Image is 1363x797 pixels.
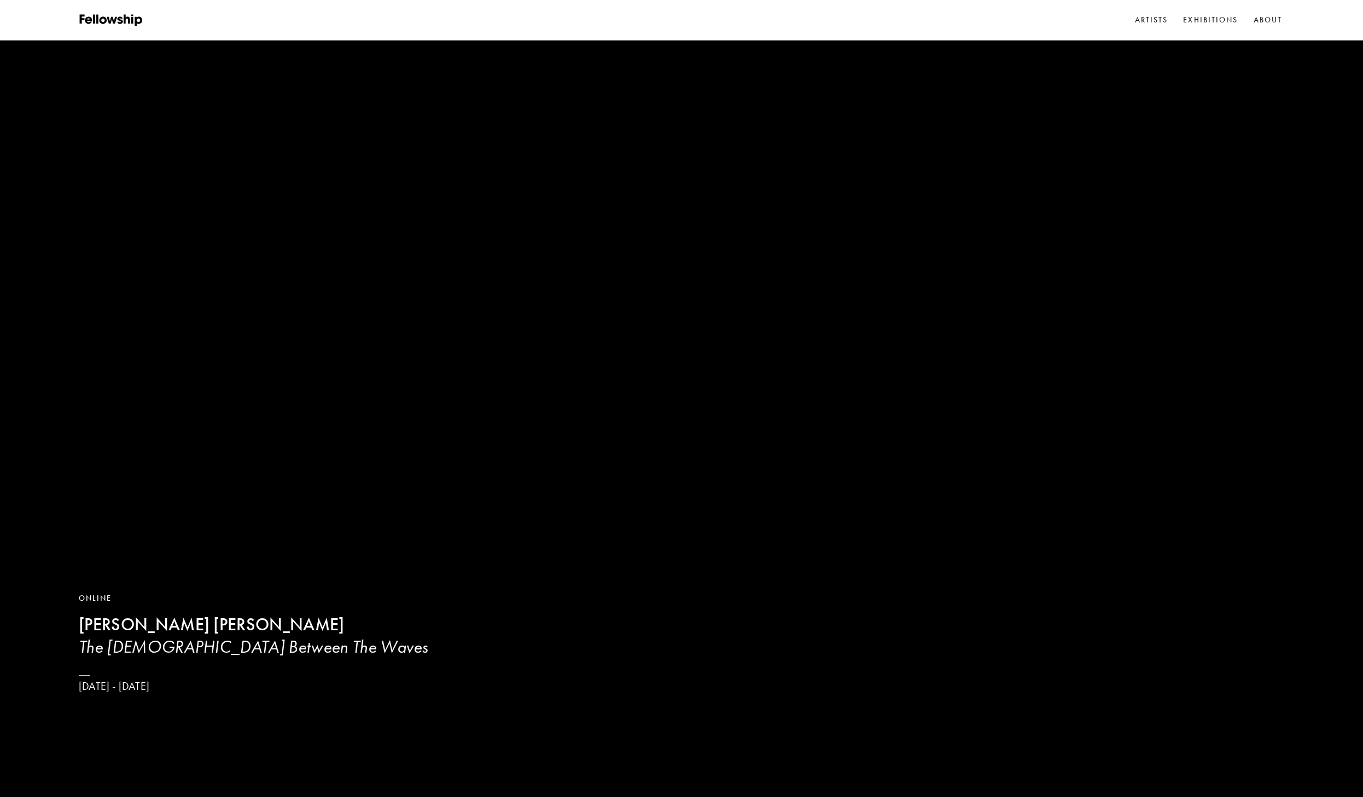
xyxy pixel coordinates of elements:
[1181,12,1240,28] a: Exhibitions
[79,636,428,658] h3: The [DEMOGRAPHIC_DATA] Between The Waves
[79,614,345,635] b: [PERSON_NAME] [PERSON_NAME]
[79,679,428,693] p: [DATE] - [DATE]
[79,593,428,605] div: Online
[1251,12,1285,28] a: About
[1133,12,1170,28] a: Artists
[79,593,428,693] a: Online[PERSON_NAME] [PERSON_NAME]The [DEMOGRAPHIC_DATA] Between The Waves[DATE] - [DATE]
